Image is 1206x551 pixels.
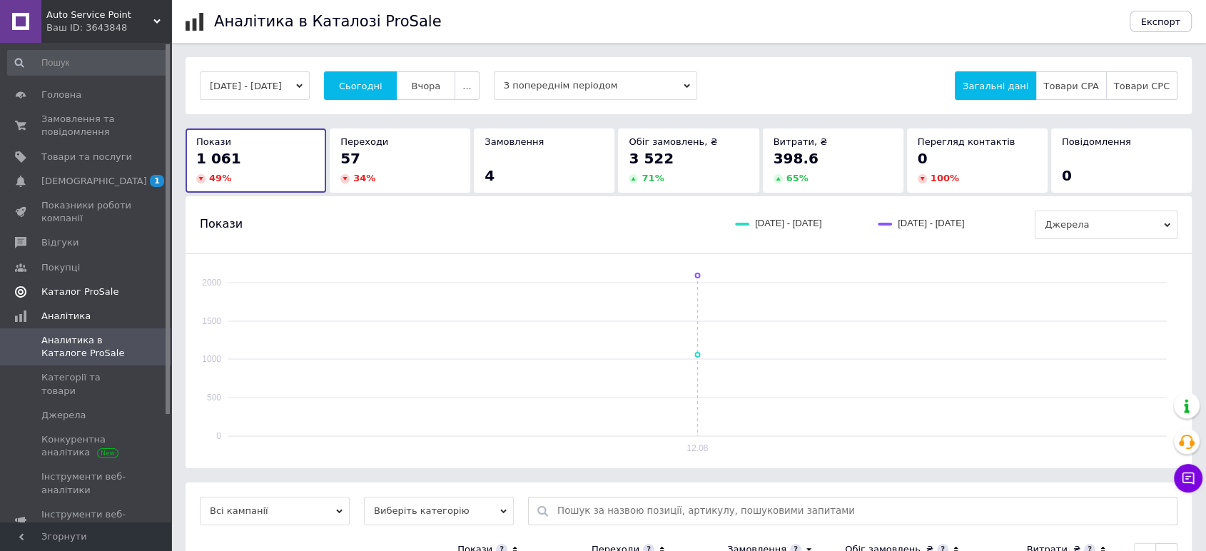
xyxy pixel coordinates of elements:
[202,354,221,364] text: 1000
[931,173,959,183] span: 100 %
[200,497,350,525] span: Всі кампанії
[41,508,132,534] span: Інструменти веб-майстра та SEO
[786,173,809,183] span: 65 %
[202,316,221,326] text: 1500
[1141,16,1181,27] span: Експорт
[214,13,441,30] h1: Аналітика в Каталозі ProSale
[918,150,928,167] span: 0
[150,175,164,187] span: 1
[41,371,132,397] span: Категорії та товари
[494,71,697,100] span: З попереднім періодом
[629,136,717,147] span: Обіг замовлень, ₴
[202,278,221,288] text: 2000
[340,136,388,147] span: Переходи
[209,173,231,183] span: 49 %
[353,173,375,183] span: 34 %
[1035,71,1106,100] button: Товари CPA
[41,470,132,496] span: Інструменти веб-аналітики
[1062,167,1072,184] span: 0
[364,497,514,525] span: Виберіть категорію
[340,150,360,167] span: 57
[963,81,1028,91] span: Загальні дані
[41,89,81,101] span: Головна
[1035,211,1177,239] span: Джерела
[1062,136,1131,147] span: Повідомлення
[216,431,221,441] text: 0
[207,393,221,403] text: 500
[200,71,310,100] button: [DATE] - [DATE]
[200,216,243,232] span: Покази
[396,71,455,100] button: Вчора
[485,136,544,147] span: Замовлення
[41,285,118,298] span: Каталог ProSale
[1106,71,1177,100] button: Товари CPC
[196,136,231,147] span: Покази
[629,150,674,167] span: 3 522
[41,433,132,459] span: Конкурентна аналітика
[41,175,147,188] span: [DEMOGRAPHIC_DATA]
[686,443,708,453] text: 12.08
[462,81,471,91] span: ...
[557,497,1170,525] input: Пошук за назвою позиції, артикулу, пошуковими запитами
[455,71,479,100] button: ...
[41,236,78,249] span: Відгуки
[41,334,132,360] span: Аналитика в Каталоге ProSale
[642,173,664,183] span: 71 %
[774,150,819,167] span: 398.6
[41,310,91,323] span: Аналітика
[918,136,1015,147] span: Перегляд контактів
[411,81,440,91] span: Вчора
[1043,81,1098,91] span: Товари CPA
[1174,464,1202,492] button: Чат з покупцем
[41,113,132,138] span: Замовлення та повідомлення
[774,136,828,147] span: Витрати, ₴
[1130,11,1192,32] button: Експорт
[1114,81,1170,91] span: Товари CPC
[41,199,132,225] span: Показники роботи компанії
[7,50,168,76] input: Пошук
[41,409,86,422] span: Джерела
[955,71,1036,100] button: Загальні дані
[485,167,495,184] span: 4
[41,151,132,163] span: Товари та послуги
[324,71,397,100] button: Сьогодні
[46,9,153,21] span: Auto Service Point
[41,261,80,274] span: Покупці
[46,21,171,34] div: Ваш ID: 3643848
[339,81,382,91] span: Сьогодні
[196,150,241,167] span: 1 061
